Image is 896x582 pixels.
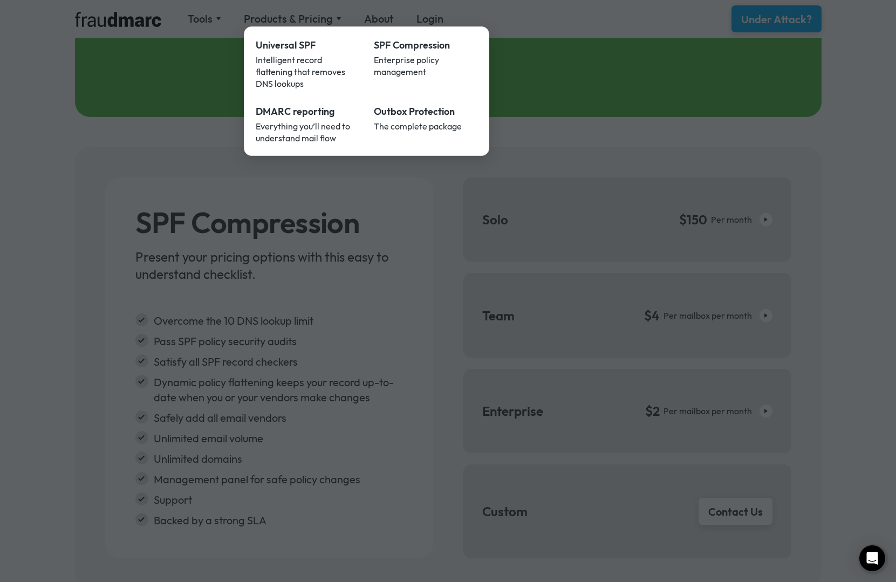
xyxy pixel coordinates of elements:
a: SPF CompressionEnterprise policy management [366,31,485,97]
div: Open Intercom Messenger [859,545,885,571]
a: DMARC reportingEverything you’ll need to understand mail flow [248,97,367,152]
a: Outbox ProtectionThe complete package [366,97,485,152]
nav: Products & Pricing [244,26,489,156]
div: Intelligent record flattening that removes DNS lookups [256,54,359,90]
div: Universal SPF [256,38,359,52]
div: Outbox Protection [374,105,477,119]
a: Universal SPFIntelligent record flattening that removes DNS lookups [248,31,367,97]
div: DMARC reporting [256,105,359,119]
div: SPF Compression [374,38,477,52]
div: Enterprise policy management [374,54,477,78]
div: The complete package [374,120,477,132]
div: Everything you’ll need to understand mail flow [256,120,359,144]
